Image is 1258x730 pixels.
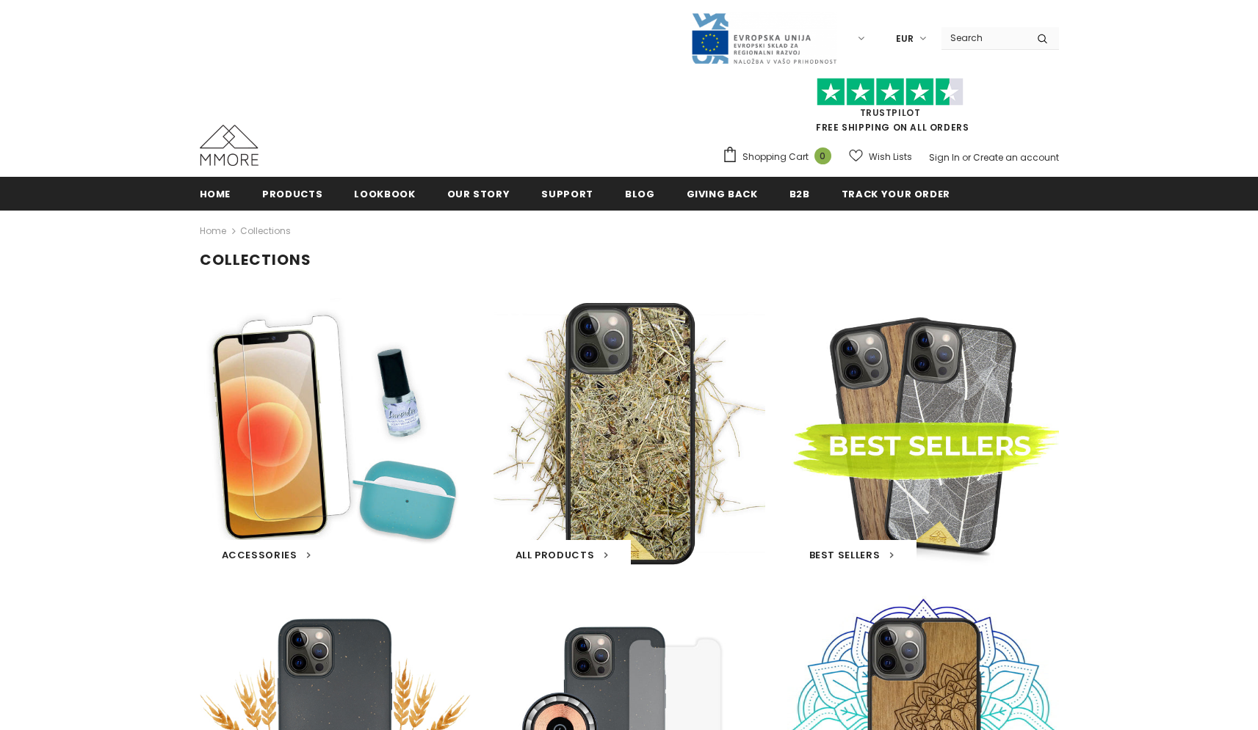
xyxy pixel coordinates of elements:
span: 0 [814,147,831,164]
a: Giving back [687,177,758,210]
a: Products [262,177,322,210]
span: Accessories [222,548,297,562]
a: Sign In [929,151,960,164]
span: Our Story [447,187,510,201]
span: Giving back [687,187,758,201]
span: Blog [625,187,655,201]
a: Our Story [447,177,510,210]
a: Create an account [973,151,1059,164]
span: support [541,187,593,201]
a: Track your order [842,177,950,210]
span: Wish Lists [869,150,912,164]
span: Shopping Cart [742,150,809,164]
span: EUR [896,32,914,46]
a: Home [200,177,231,210]
a: Shopping Cart 0 [722,146,839,168]
a: Trustpilot [860,106,921,119]
a: B2B [789,177,810,210]
span: FREE SHIPPING ON ALL ORDERS [722,84,1059,134]
img: Javni Razpis [690,12,837,65]
span: All Products [516,548,595,562]
span: Track your order [842,187,950,201]
a: support [541,177,593,210]
a: Accessories [222,548,311,563]
span: or [962,151,971,164]
input: Search Site [941,27,1026,48]
span: Collections [240,222,291,240]
a: Javni Razpis [690,32,837,44]
span: B2B [789,187,810,201]
img: Trust Pilot Stars [817,78,964,106]
span: Products [262,187,322,201]
a: Best Sellers [809,548,894,563]
a: Lookbook [354,177,415,210]
img: MMORE Cases [200,125,259,166]
h1: Collections [200,251,1059,269]
span: Lookbook [354,187,415,201]
a: Home [200,222,226,240]
a: Blog [625,177,655,210]
span: Home [200,187,231,201]
a: All Products [516,548,609,563]
a: Wish Lists [849,144,912,169]
span: Best Sellers [809,548,881,562]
